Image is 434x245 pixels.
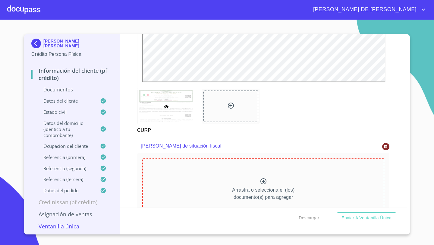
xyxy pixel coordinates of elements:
button: Descargar [296,212,322,224]
p: Ventanilla única [31,223,112,230]
button: account of current user [309,5,427,14]
p: Documentos [31,86,112,93]
p: Ocupación del Cliente [31,143,100,149]
p: Arrastra o selecciona el (los) documento(s) para agregar [232,186,294,201]
p: Datos del cliente [31,98,100,104]
p: Crédito Persona Física [31,51,112,58]
p: Información del cliente (PF crédito) [31,67,112,81]
p: Asignación de Ventas [31,211,112,218]
p: Referencia (primera) [31,154,100,160]
button: Enviar a Ventanilla única [337,212,396,224]
p: [PERSON_NAME] de situación fiscal [141,142,361,150]
div: [PERSON_NAME] [PERSON_NAME] [31,39,112,51]
p: CURP [137,124,195,134]
p: Credinissan (PF crédito) [31,199,112,206]
span: Enviar a Ventanilla única [341,214,392,222]
img: Docupass spot blue [31,39,43,48]
p: Estado Civil [31,109,100,115]
p: Referencia (segunda) [31,165,100,171]
p: Datos del domicilio (idéntico a tu comprobante) [31,120,100,138]
p: [PERSON_NAME] [PERSON_NAME] [43,39,112,48]
p: Referencia (tercera) [31,176,100,182]
span: Descargar [299,214,319,222]
p: Datos del pedido [31,187,100,193]
span: [PERSON_NAME] DE [PERSON_NAME] [309,5,420,14]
